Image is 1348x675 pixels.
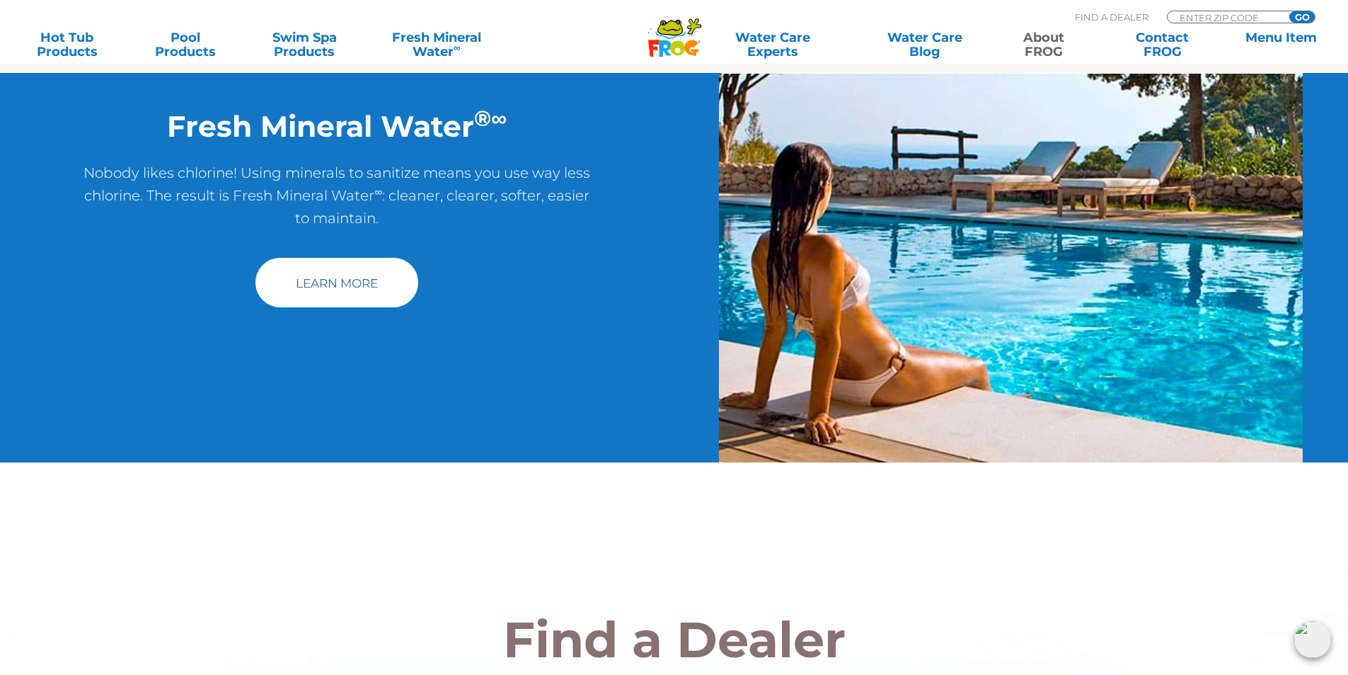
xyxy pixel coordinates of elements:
img: img-truth-about-salt-fpo [719,73,1303,463]
a: Water CareExperts [687,30,858,59]
sup: ∞ [454,42,461,53]
p: Nobody likes chlorine! Using minerals to sanitize means you use way less chlorine. The result is ... [81,161,593,244]
a: Swim SpaProducts [252,30,357,59]
sup: ®∞ [474,105,507,132]
img: openIcon [1294,621,1331,658]
input: GO [1289,11,1315,23]
a: Menu Item [1228,30,1334,59]
sup: ∞ [374,185,382,198]
h2: Find a Dealer [260,615,1088,664]
a: Hot TubProducts [14,30,120,59]
p: Find A Dealer [1075,11,1148,23]
a: Fresh MineralWater∞ [371,30,503,59]
h2: Fresh Mineral Water [81,108,593,144]
a: Learn More [255,258,418,307]
a: ContactFROG [1110,30,1215,59]
a: PoolProducts [133,30,238,59]
a: Water CareBlog [872,30,977,59]
a: AboutFROG [991,30,1096,59]
input: Zip Code Form [1178,11,1274,23]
